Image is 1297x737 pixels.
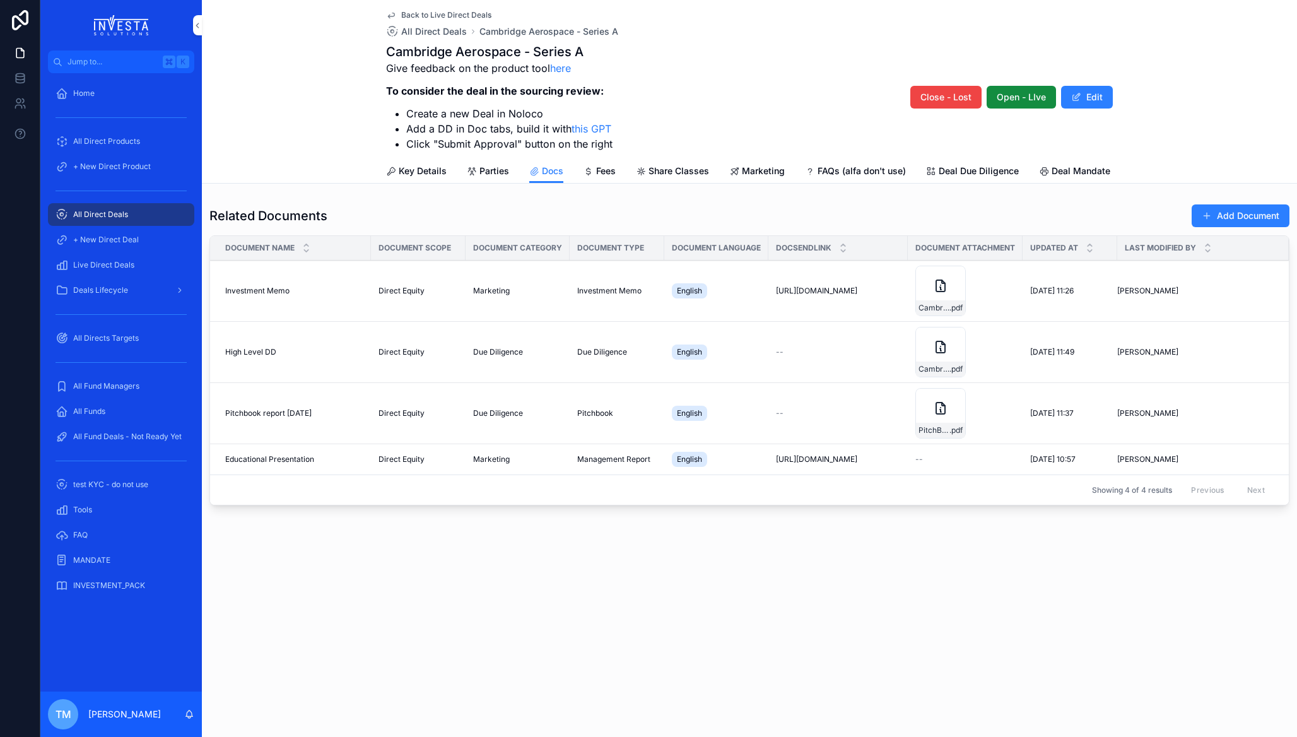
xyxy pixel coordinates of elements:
[479,25,618,38] a: Cambridge Aerospace - Series A
[379,243,451,253] span: Document Scope
[48,254,194,276] a: Live Direct Deals
[918,364,949,374] span: Cambridge-Aerospace-Memo
[73,432,182,442] span: All Fund Deals - Not Ready Yet
[48,574,194,597] a: INVESTMENT_PACK
[48,400,194,423] a: All Funds
[577,347,627,357] span: Due Diligence
[915,266,1015,316] a: Cambridge-Aerospace-Investment-Memo.pdf
[776,454,857,464] span: [URL][DOMAIN_NAME]
[73,480,148,490] span: test KYC - do not use
[915,327,1015,377] a: Cambridge-Aerospace-Memo.pdf
[742,165,785,177] span: Marketing
[920,91,971,103] span: Close - Lost
[1117,286,1178,296] span: [PERSON_NAME]
[1117,347,1178,357] span: [PERSON_NAME]
[915,243,1015,253] span: Document Attachment
[48,498,194,521] a: Tools
[926,160,1019,185] a: Deal Due Diligence
[73,555,110,565] span: MANDATE
[225,408,363,418] a: Pitchbook report [DATE]
[572,122,611,135] a: this GPT
[73,530,88,540] span: FAQ
[1192,204,1289,227] button: Add Document
[1117,408,1178,418] span: [PERSON_NAME]
[949,364,963,374] span: .pdf
[949,425,963,435] span: .pdf
[1030,408,1074,418] span: [DATE] 11:37
[987,86,1056,109] button: Open - LIve
[1030,347,1110,357] a: [DATE] 11:49
[1117,454,1274,464] a: [PERSON_NAME]
[473,454,562,464] a: Marketing
[401,25,467,38] span: All Direct Deals
[1030,286,1110,296] a: [DATE] 11:26
[776,243,831,253] span: DocSendLink
[776,408,783,418] span: --
[677,454,702,464] span: English
[48,155,194,178] a: + New Direct Product
[818,165,906,177] span: FAQs (alfa don't use)
[915,388,1015,439] a: PitchBook_Cambridge_Aerospace_2025_09_26_09_36_01.pdf
[225,454,363,464] a: Educational Presentation
[577,286,642,296] span: Investment Memo
[776,347,900,357] a: --
[918,425,949,435] span: PitchBook_Cambridge_Aerospace_2025_09_26_09_36_01
[577,408,657,418] a: Pitchbook
[805,160,906,185] a: FAQs (alfa don't use)
[386,25,467,38] a: All Direct Deals
[401,10,491,20] span: Back to Live Direct Deals
[209,207,327,225] h1: Related Documents
[1092,485,1172,495] span: Showing 4 of 4 results
[577,286,657,296] a: Investment Memo
[73,505,92,515] span: Tools
[73,235,139,245] span: + New Direct Deal
[672,281,761,301] a: English
[677,286,702,296] span: English
[529,160,563,184] a: Docs
[776,408,900,418] a: --
[178,57,188,67] span: K
[48,50,194,73] button: Jump to...K
[550,62,571,74] a: here
[776,286,900,296] a: [URL][DOMAIN_NAME]
[88,708,161,721] p: [PERSON_NAME]
[406,106,613,121] li: Create a new Deal in Noloco
[577,454,657,464] a: Management Report
[776,454,900,464] a: [URL][DOMAIN_NAME]
[48,228,194,251] a: + New Direct Deal
[1117,454,1178,464] span: [PERSON_NAME]
[73,88,95,98] span: Home
[677,347,702,357] span: English
[399,165,447,177] span: Key Details
[48,203,194,226] a: All Direct Deals
[48,279,194,302] a: Deals Lifecycle
[473,347,562,357] a: Due Diligence
[73,333,139,343] span: All Directs Targets
[94,15,149,35] img: App logo
[776,286,857,296] span: [URL][DOMAIN_NAME]
[1030,243,1078,253] span: Updated at
[672,403,761,423] a: English
[997,91,1046,103] span: Open - LIve
[225,408,312,418] span: Pitchbook report [DATE]
[379,454,458,464] a: Direct Equity
[776,347,783,357] span: --
[67,57,158,67] span: Jump to...
[648,165,709,177] span: Share Classes
[225,286,363,296] a: Investment Memo
[379,408,425,418] span: Direct Equity
[672,243,761,253] span: Document Language
[596,165,616,177] span: Fees
[577,347,657,357] a: Due Diligence
[577,454,650,464] span: Management Report
[48,473,194,496] a: test KYC - do not use
[40,73,202,613] div: scrollable content
[636,160,709,185] a: Share Classes
[73,285,128,295] span: Deals Lifecycle
[479,165,509,177] span: Parties
[225,454,314,464] span: Educational Presentation
[915,454,1015,464] a: --
[1052,165,1185,177] span: Deal Mandate ( (alfa don't use))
